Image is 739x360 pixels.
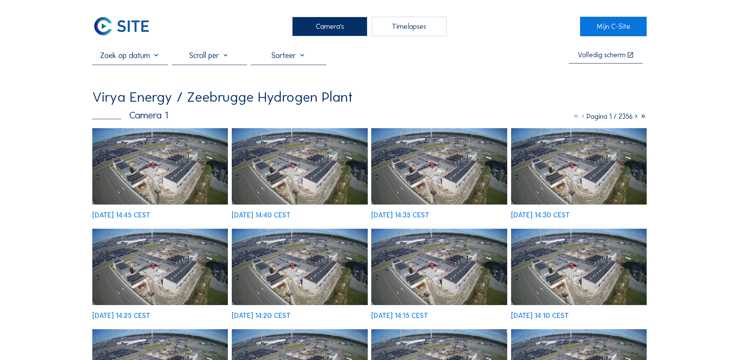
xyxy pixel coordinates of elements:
[92,17,150,36] img: C-SITE Logo
[511,128,647,205] img: image_53015291
[371,128,507,205] img: image_53015426
[511,312,569,319] div: [DATE] 14:10 CEST
[292,17,367,36] div: Camera's
[371,229,507,305] img: image_53014952
[232,128,367,205] img: image_53015563
[92,17,159,36] a: C-SITE Logo
[371,212,429,219] div: [DATE] 14:35 CEST
[372,17,447,36] div: Timelapses
[92,90,353,104] div: Virya Energy / Zeebrugge Hydrogen Plant
[578,51,626,59] div: Volledig scherm
[587,112,633,121] span: Pagina 1 / 2356
[92,229,228,305] img: image_53015123
[232,229,367,305] img: image_53014960
[92,51,168,60] input: Zoek op datum 󰅀
[511,229,647,305] img: image_53014781
[371,312,428,319] div: [DATE] 14:15 CEST
[92,128,228,205] img: image_53015695
[232,312,291,319] div: [DATE] 14:20 CEST
[232,212,291,219] div: [DATE] 14:40 CEST
[92,212,150,219] div: [DATE] 14:45 CEST
[92,110,168,120] div: Camera 1
[511,212,570,219] div: [DATE] 14:30 CEST
[92,312,150,319] div: [DATE] 14:25 CEST
[580,17,647,36] a: Mijn C-Site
